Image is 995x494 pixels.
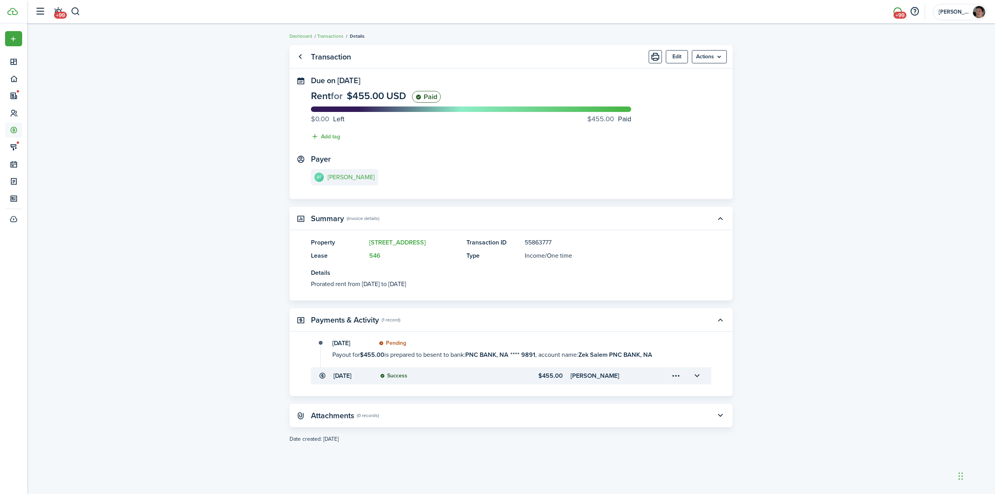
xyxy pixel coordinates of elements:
[525,251,545,260] span: Income
[314,173,324,182] avatar-text: AT
[692,50,727,63] menu-btn: Actions
[380,373,407,379] status: Success
[51,2,65,22] a: Notifications
[466,238,521,247] panel-main-title: Transaction ID
[332,340,371,346] transaction-details-activity-item-date: [DATE]
[311,155,331,164] panel-main-title: Payer
[290,33,312,40] a: Dashboard
[894,12,906,19] span: +99
[369,251,381,260] a: 546
[669,369,683,382] button: Open menu
[350,33,365,40] span: Details
[379,340,406,346] status: Pending
[357,412,379,419] panel-main-subtitle: (0 records)
[33,4,47,19] button: Open sidebar
[311,89,331,103] span: Rent
[311,52,351,61] panel-main-title: Transaction
[525,251,688,260] panel-main-description: /
[311,251,365,260] panel-main-title: Lease
[311,169,378,185] a: AT[PERSON_NAME]
[690,369,703,382] button: Toggle accordion
[311,279,688,289] panel-main-description: Prorated rent from [DATE] to [DATE]
[290,435,733,443] created-at: Date created: [DATE]
[360,350,384,359] b: $455.00
[347,89,406,103] span: $455.00 USD
[311,75,360,86] span: Due on [DATE]
[587,114,631,124] progress-caption-label: Paid
[317,33,344,40] a: Transactions
[692,50,727,63] button: Open menu
[714,409,727,422] button: Toggle accordion
[311,114,329,124] progress-caption-label-value: $0.00
[290,238,733,300] panel-main-body: Toggle accordion
[866,410,995,494] iframe: Chat Widget
[890,2,905,22] a: Messaging
[578,350,652,359] b: Zek Salem PNC BANK, NA
[311,238,365,247] panel-main-title: Property
[331,89,343,103] span: for
[293,50,307,63] a: Go back
[571,371,648,381] transaction-details-table-item-client: Abderrahmen Triki
[382,316,400,323] panel-main-subtitle: (1 record)
[494,371,563,381] transaction-details-table-item-amount: $455.00
[333,371,372,381] transaction-details-table-item-date: [DATE]
[958,464,963,488] div: Drag
[939,9,970,15] span: Andy
[714,313,727,326] button: Toggle accordion
[311,411,354,420] panel-main-title: Attachments
[587,114,614,124] progress-caption-label-value: $455.00
[7,8,18,15] img: TenantCloud
[311,214,344,223] panel-main-title: Summary
[412,91,441,103] status: Paid
[311,268,688,278] panel-main-title: Details
[714,212,727,225] button: Toggle accordion
[973,6,985,18] img: Andy
[311,114,344,124] progress-caption-label: Left
[332,350,687,360] transaction-details-activity-item-descri: Payout for is prepared to be sent to bank: , account name:
[465,350,508,359] b: PNC BANK, NA
[5,31,22,46] button: Open menu
[547,251,572,260] span: One time
[311,316,379,325] panel-main-title: Payments & Activity
[328,174,375,181] e-details-info-title: [PERSON_NAME]
[666,50,688,63] button: Edit
[369,238,426,247] a: [STREET_ADDRESS]
[71,5,80,18] button: Search
[466,251,521,260] panel-main-title: Type
[525,238,688,247] panel-main-description: 55863777
[347,215,379,222] panel-main-subtitle: (Invoice details)
[908,5,921,18] button: Open resource center
[54,12,67,19] span: +99
[290,339,733,396] panel-main-body: Toggle accordion
[311,132,340,141] button: Add tag
[649,50,662,63] button: Print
